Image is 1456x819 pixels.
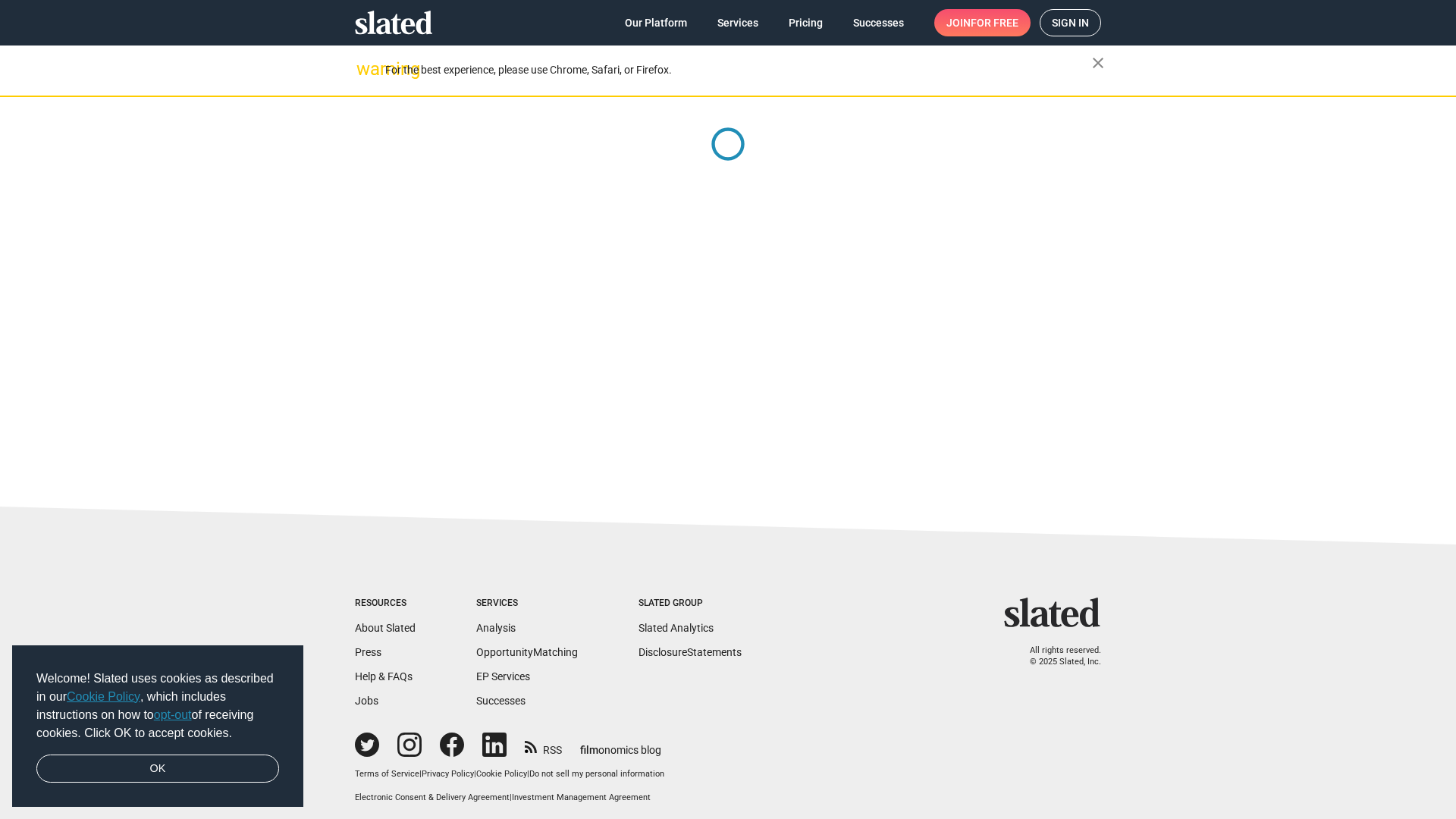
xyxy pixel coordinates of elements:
[474,769,476,779] span: |
[789,9,823,36] span: Pricing
[476,670,530,682] a: EP Services
[625,9,687,36] span: Our Platform
[580,744,598,756] span: film
[36,755,279,783] a: dismiss cookie message
[356,60,375,78] mat-icon: warning
[580,731,661,758] a: filmonomics blog
[853,9,904,36] span: Successes
[476,769,527,779] a: Cookie Policy
[510,792,512,802] span: |
[355,622,416,634] a: About Slated
[355,646,381,658] a: Press
[419,769,422,779] span: |
[639,598,742,610] div: Slated Group
[529,769,664,780] button: Do not sell my personal information
[1052,10,1089,36] span: Sign in
[355,769,419,779] a: Terms of Service
[512,792,651,802] a: Investment Management Agreement
[639,622,714,634] a: Slated Analytics
[613,9,699,36] a: Our Platform
[355,670,413,682] a: Help & FAQs
[154,708,192,721] a: opt-out
[476,695,526,707] a: Successes
[527,769,529,779] span: |
[36,670,279,742] span: Welcome! Slated uses cookies as described in our , which includes instructions on how to of recei...
[385,60,1092,80] div: For the best experience, please use Chrome, Safari, or Firefox.
[1040,9,1101,36] a: Sign in
[525,734,562,758] a: RSS
[934,9,1031,36] a: Joinfor free
[705,9,770,36] a: Services
[1089,54,1107,72] mat-icon: close
[355,695,378,707] a: Jobs
[67,690,140,703] a: Cookie Policy
[639,646,742,658] a: DisclosureStatements
[422,769,474,779] a: Privacy Policy
[777,9,835,36] a: Pricing
[841,9,916,36] a: Successes
[355,598,416,610] div: Resources
[12,645,303,808] div: cookieconsent
[946,9,1018,36] span: Join
[476,622,516,634] a: Analysis
[971,9,1018,36] span: for free
[476,646,578,658] a: OpportunityMatching
[355,792,510,802] a: Electronic Consent & Delivery Agreement
[1014,645,1101,667] p: All rights reserved. © 2025 Slated, Inc.
[717,9,758,36] span: Services
[476,598,578,610] div: Services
